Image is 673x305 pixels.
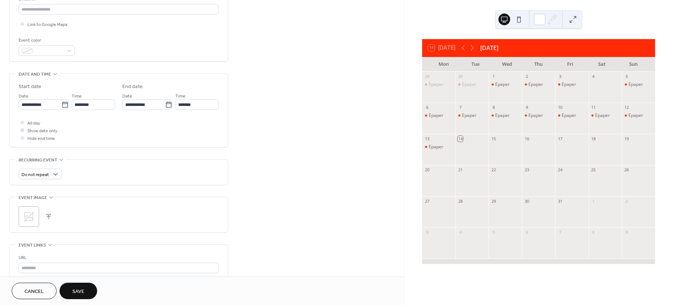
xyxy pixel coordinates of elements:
[628,113,643,119] div: Epaper
[122,83,143,91] div: End date
[528,113,543,119] div: Epaper
[458,167,463,173] div: 21
[424,74,430,79] div: 29
[72,92,82,100] span: Time
[489,81,522,88] div: Epaper
[455,113,489,119] div: Epaper
[459,57,491,72] div: Tue
[557,229,563,235] div: 7
[522,81,555,88] div: Epaper
[22,171,49,179] span: Do not repeat
[429,144,443,150] div: Epaper
[524,136,529,141] div: 16
[628,81,643,88] div: Epaper
[495,81,510,88] div: Epaper
[557,167,563,173] div: 24
[424,198,430,204] div: 27
[491,136,496,141] div: 15
[122,92,132,100] span: Date
[555,81,588,88] div: Epaper
[422,81,455,88] div: Epaper
[491,74,496,79] div: 1
[528,81,543,88] div: Epaper
[589,113,622,119] div: Epaper
[491,57,523,72] div: Wed
[557,74,563,79] div: 3
[624,198,630,204] div: 2
[458,229,463,235] div: 4
[524,167,529,173] div: 23
[554,57,586,72] div: Fri
[491,167,496,173] div: 22
[27,119,40,127] span: All day
[175,92,186,100] span: Time
[617,57,649,72] div: Sun
[624,105,630,110] div: 12
[19,92,28,100] span: Date
[524,74,529,79] div: 2
[491,105,496,110] div: 8
[562,81,576,88] div: Epaper
[489,113,522,119] div: Epaper
[458,136,463,141] div: 14
[424,105,430,110] div: 6
[557,105,563,110] div: 10
[622,113,655,119] div: Epaper
[458,74,463,79] div: 30
[595,113,610,119] div: Epaper
[622,81,655,88] div: Epaper
[19,194,47,202] span: Event image
[12,283,57,299] button: Cancel
[424,229,430,235] div: 3
[480,43,498,52] div: [DATE]
[24,288,44,296] span: Cancel
[495,113,510,119] div: Epaper
[557,198,563,204] div: 31
[524,105,529,110] div: 9
[522,113,555,119] div: Epaper
[422,113,455,119] div: Epaper
[428,57,460,72] div: Mon
[60,283,97,299] button: Save
[429,81,443,88] div: Epaper
[591,136,596,141] div: 18
[555,113,588,119] div: Epaper
[458,105,463,110] div: 7
[591,105,596,110] div: 11
[19,37,73,44] div: Event color
[422,144,455,150] div: Epaper
[624,167,630,173] div: 26
[624,136,630,141] div: 19
[19,241,46,249] span: Event links
[27,135,55,142] span: Hide end time
[72,288,84,296] span: Save
[591,74,596,79] div: 4
[27,21,68,28] span: Link to Google Maps
[19,70,51,78] span: Date and time
[491,229,496,235] div: 5
[591,167,596,173] div: 25
[524,229,529,235] div: 6
[491,198,496,204] div: 29
[27,127,57,135] span: Show date only
[624,229,630,235] div: 9
[586,57,618,72] div: Sat
[19,206,39,227] div: ;
[562,113,576,119] div: Epaper
[458,198,463,204] div: 28
[429,113,443,119] div: Epaper
[19,83,41,91] div: Start date
[424,136,430,141] div: 13
[523,57,555,72] div: Thu
[424,167,430,173] div: 20
[557,136,563,141] div: 17
[524,198,529,204] div: 30
[624,74,630,79] div: 5
[591,198,596,204] div: 1
[591,229,596,235] div: 8
[455,81,489,88] div: Epaper
[19,156,57,164] span: Recurring event
[462,81,477,88] div: Epaper
[462,113,477,119] div: Epaper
